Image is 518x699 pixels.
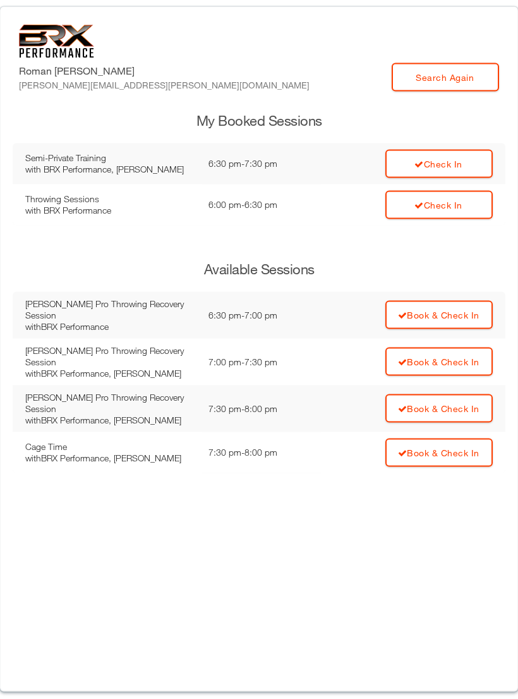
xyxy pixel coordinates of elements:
[25,392,196,415] div: [PERSON_NAME] Pro Throwing Recovery Session
[25,453,196,464] div: with BRX Performance, [PERSON_NAME]
[19,25,94,58] img: 6f7da32581c89ca25d665dc3aae533e4f14fe3ef_original.svg
[25,415,196,426] div: with BRX Performance, [PERSON_NAME]
[25,205,196,216] div: with BRX Performance
[25,345,196,368] div: [PERSON_NAME] Pro Throwing Recovery Session
[385,191,493,219] a: Check In
[385,439,493,467] a: Book & Check In
[202,292,321,339] td: 6:30 pm - 7:00 pm
[25,164,196,175] div: with BRX Performance, [PERSON_NAME]
[385,301,493,329] a: Book & Check In
[25,298,196,321] div: [PERSON_NAME] Pro Throwing Recovery Session
[25,368,196,379] div: with BRX Performance, [PERSON_NAME]
[25,441,196,453] div: Cage Time
[25,152,196,164] div: Semi-Private Training
[13,260,505,279] h3: Available Sessions
[25,321,196,332] div: with BRX Performance
[385,348,493,376] a: Book & Check In
[202,339,321,386] td: 7:00 pm - 7:30 pm
[385,394,493,423] a: Book & Check In
[392,63,499,92] a: Search Again
[202,185,321,226] td: 6:00 pm - 6:30 pm
[19,63,310,92] label: Roman [PERSON_NAME]
[202,432,321,473] td: 7:30 pm - 8:00 pm
[202,143,321,185] td: 6:30 pm - 7:30 pm
[385,150,493,178] a: Check In
[13,111,505,131] h3: My Booked Sessions
[25,193,196,205] div: Throwing Sessions
[19,78,310,92] div: [PERSON_NAME][EMAIL_ADDRESS][PERSON_NAME][DOMAIN_NAME]
[202,386,321,432] td: 7:30 pm - 8:00 pm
